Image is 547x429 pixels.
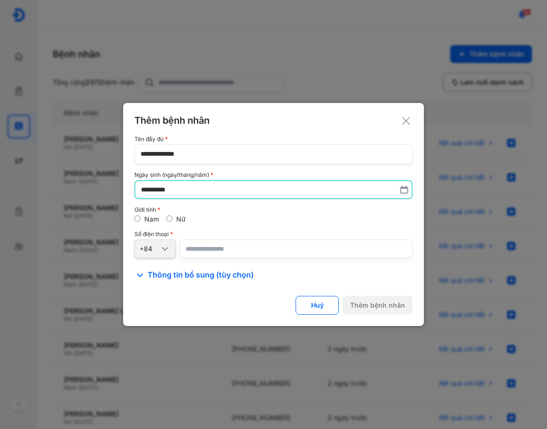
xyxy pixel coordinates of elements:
[296,296,339,315] button: Huỷ
[134,207,413,213] div: Giới tính
[350,301,405,310] div: Thêm bệnh nhân
[134,136,413,143] div: Tên đầy đủ
[343,296,413,315] button: Thêm bệnh nhân
[148,270,254,281] span: Thông tin bổ sung (tùy chọn)
[134,231,413,238] div: Số điện thoại
[176,215,186,223] label: Nữ
[140,245,159,253] div: +84
[134,172,413,178] div: Ngày sinh (ngày/tháng/năm)
[134,114,413,127] div: Thêm bệnh nhân
[144,215,159,223] label: Nam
